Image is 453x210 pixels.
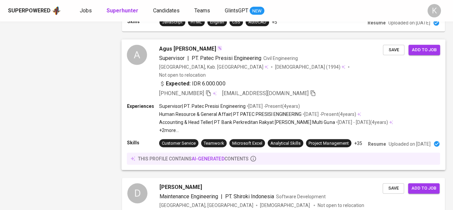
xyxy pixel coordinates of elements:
a: Jobs [80,7,93,15]
p: +2 more ... [159,127,393,134]
span: [DEMOGRAPHIC_DATA] [260,202,311,209]
div: (1994) [275,63,345,70]
p: • [DATE] - [DATE] ( 4 years ) [335,119,388,126]
a: Teams [194,7,211,15]
div: Microsoft Excel [232,140,262,146]
div: English [210,19,224,25]
p: Resume [368,19,386,26]
a: AAgus [PERSON_NAME]Supervisor|PT. Patec Presisi EngineeringCivil Engineering[GEOGRAPHIC_DATA], Ka... [122,40,445,170]
p: Uploaded on [DATE] [389,140,431,147]
a: Superpoweredapp logo [8,6,61,16]
a: Superhunter [107,7,140,15]
span: [DEMOGRAPHIC_DATA] [275,63,326,70]
span: Teams [194,7,210,14]
div: Superpowered [8,7,51,15]
img: app logo [52,6,61,16]
span: [PHONE_NUMBER] [159,90,204,96]
div: Teamwork [204,140,224,146]
a: Candidates [153,7,181,15]
span: PT. Patec Presisi Engineering [192,55,261,61]
button: Save [383,45,404,55]
span: Civil Engineering [263,55,298,61]
p: Uploaded on [DATE] [388,19,430,26]
span: | [187,54,189,62]
span: AI-generated [192,156,224,161]
div: D [127,183,147,203]
span: Add to job [412,46,437,54]
span: Jobs [80,7,92,14]
div: IDR 6.000.000 [159,80,225,88]
p: Not open to relocation [159,72,206,78]
div: [GEOGRAPHIC_DATA], [GEOGRAPHIC_DATA] [159,202,253,209]
p: this profile contains contents [138,155,249,162]
p: Resume [368,140,386,147]
p: +35 [354,140,362,146]
span: Candidates [153,7,180,14]
button: Add to job [408,45,440,55]
span: Agus [PERSON_NAME] [159,45,216,53]
div: HTML [191,19,202,25]
p: Accounting & Head Teller | PT Bank Perkreditan Rakyat [PERSON_NAME] Multi Guna [159,119,335,126]
span: NEW [250,8,264,14]
p: • [DATE] - Present ( 4 years ) [302,111,356,118]
div: AutoCAD [248,19,266,25]
span: Software Development [276,194,326,199]
div: Project Management [309,140,348,146]
span: GlintsGPT [225,7,248,14]
button: Add to job [408,183,440,194]
div: CSS [232,19,240,25]
div: JavaScript [162,19,183,25]
b: Expected: [166,80,191,88]
b: Superhunter [107,7,138,14]
p: Not open to relocation [318,202,364,209]
div: Analytical Skills [270,140,301,146]
span: | [221,193,222,201]
div: A [127,45,147,65]
span: [PERSON_NAME] [159,183,202,191]
div: K [428,4,441,17]
p: • [DATE] - Present ( 4 years ) [246,103,300,110]
span: Maintenance Engineering [159,193,218,200]
a: GlintsGPT NEW [225,7,264,15]
button: Save [383,183,404,194]
span: Save [386,46,401,54]
span: [EMAIL_ADDRESS][DOMAIN_NAME] [222,90,309,96]
p: Human Resource & General Affair | PT PATEC PRESISI ENGINEERING [159,111,302,118]
p: Experiences [127,103,159,110]
p: Supervisor | PT. Patec Presisi Engineering [159,103,246,110]
span: Add to job [411,185,436,192]
span: Save [386,185,401,192]
span: PT. Shiroki Indonesia [225,193,274,200]
div: Customer Service [162,140,196,146]
p: +5 [272,19,277,25]
p: Skills [127,139,159,146]
img: magic_wand.svg [217,46,222,51]
span: Supervisor [159,55,185,61]
div: [GEOGRAPHIC_DATA], Kab. [GEOGRAPHIC_DATA] [159,63,268,70]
